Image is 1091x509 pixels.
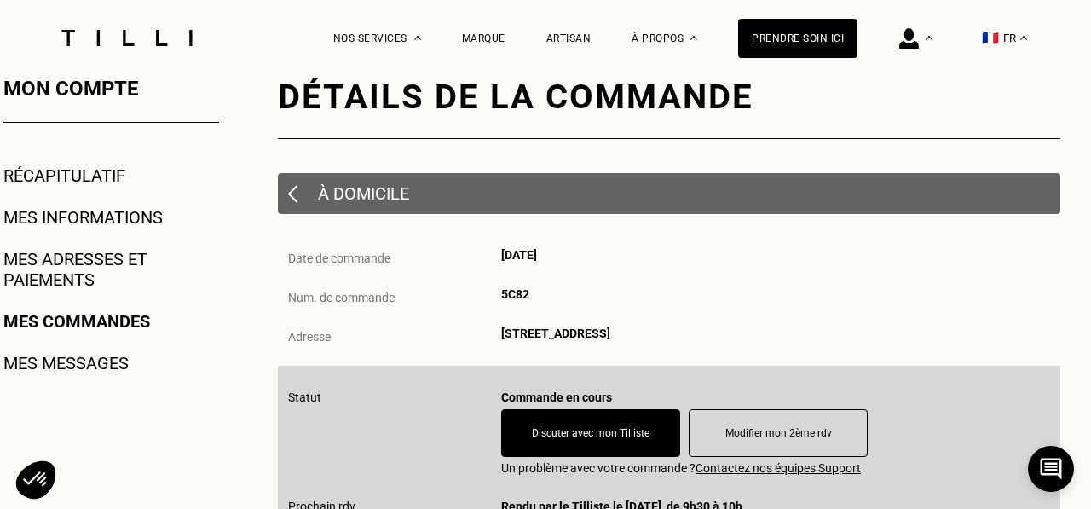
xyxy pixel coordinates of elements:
a: Mes commandes [3,311,150,332]
a: Marque [462,32,505,44]
span: [DATE] [501,248,537,262]
span: Date de commande [288,252,390,265]
img: Menu déroulant [926,36,932,40]
span: Num. de commande [288,291,395,304]
a: Prendre soin ici [738,19,857,58]
img: Menu déroulant [414,36,421,40]
img: icône connexion [899,28,919,49]
u: Contactez nos équipes Support [696,461,861,475]
p: Mon compte [3,77,219,101]
a: Mes adresses et paiements [3,249,219,290]
img: Menu déroulant à propos [690,36,697,40]
img: Retour [288,185,297,203]
a: Mes messages [3,353,129,373]
a: Artisan [546,32,592,44]
a: Mes informations [3,207,163,228]
p: À domicile [318,183,409,204]
span: [STREET_ADDRESS] [501,327,610,340]
div: Détails de la commande [278,77,1060,117]
a: Récapitulatif [3,165,125,186]
span: Commande en cours [501,390,612,404]
span: Adresse [288,330,331,344]
button: Discuter avec mon Tilliste [501,409,680,457]
span: 🇫🇷 [982,30,999,46]
span: Un problème avec votre commande ? [501,461,1050,475]
button: Modifier mon 2ème rdv [689,409,868,457]
span: 5C82 [501,287,529,301]
img: Logo du service de couturière Tilli [55,30,199,46]
span: Statut [288,390,321,404]
img: menu déroulant [1020,36,1027,40]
